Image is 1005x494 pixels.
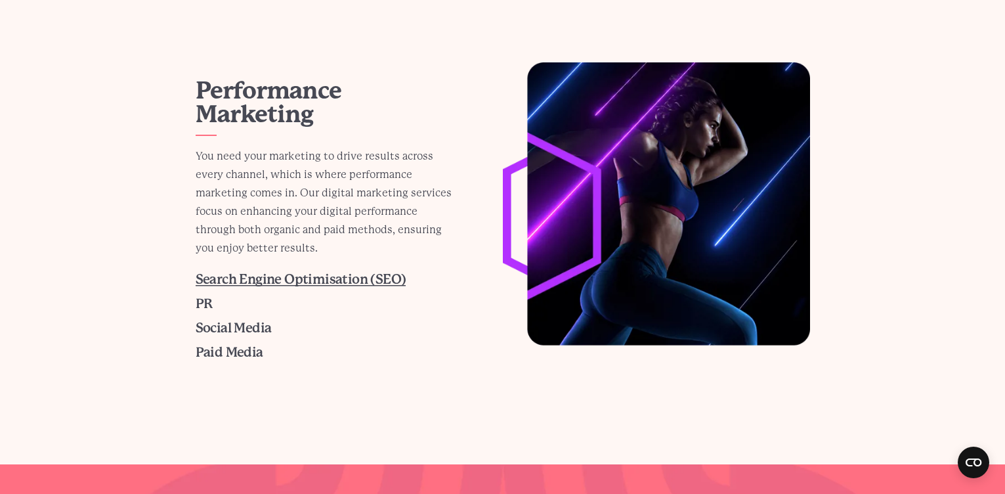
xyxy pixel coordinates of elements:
[196,147,454,258] p: You need your marketing to drive results across every channel, which is where performance marketi...
[196,321,272,336] a: Social Media
[196,77,341,128] a: Performance Marketing
[958,447,989,478] button: Open CMP widget
[196,272,406,287] a: Search Engine Optimisation (SEO)
[196,345,263,360] a: Paid Media
[503,62,810,370] img: Performance Marketing
[196,296,213,311] a: PR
